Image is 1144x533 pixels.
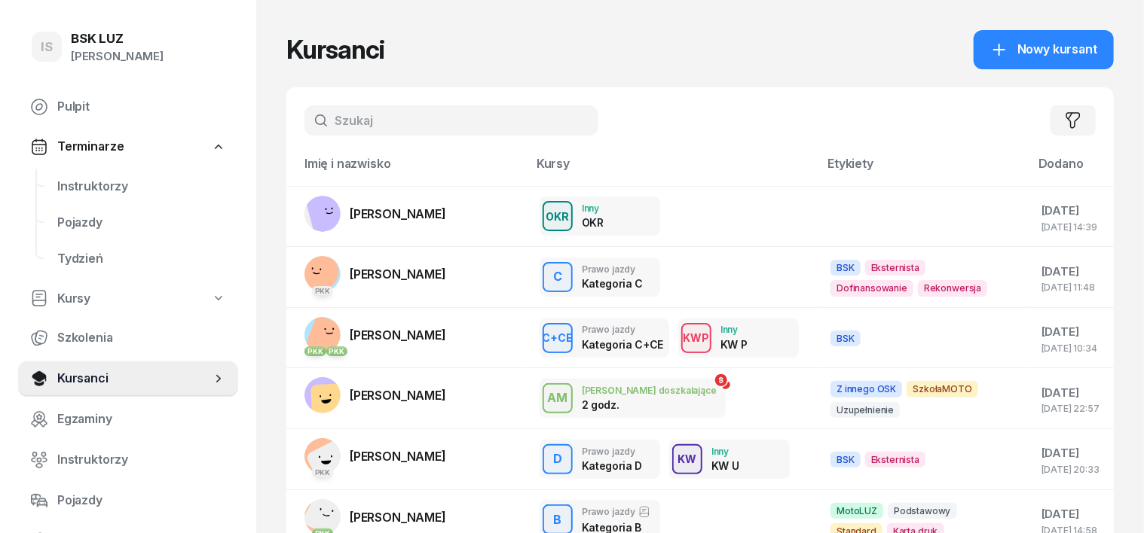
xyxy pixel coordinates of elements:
[582,506,650,518] div: Prawo jazdy
[18,442,238,478] a: Instruktorzy
[681,323,711,353] button: KWP
[582,216,604,229] div: OKR
[865,260,925,276] span: Eksternista
[326,346,348,356] div: PKK
[18,129,238,164] a: Terminarze
[304,377,446,413] a: [PERSON_NAME]
[720,324,748,334] div: Inny
[304,105,598,136] input: Szukaj
[1042,383,1102,403] div: [DATE]
[304,346,326,356] div: PKK
[830,381,902,397] span: Z innego OSK
[830,330,861,346] span: BSK
[543,323,573,353] button: C+CE
[1042,504,1102,524] div: [DATE]
[57,213,226,233] span: Pojazdy
[582,264,643,274] div: Prawo jazdy
[720,338,748,351] div: KW P
[71,47,164,66] div: [PERSON_NAME]
[1042,262,1102,282] div: [DATE]
[1042,222,1102,232] div: [DATE] 14:39
[830,503,883,519] span: MotoLUZ
[582,203,604,213] div: Inny
[1029,154,1114,186] th: Dodano
[350,266,446,282] span: [PERSON_NAME]
[543,262,573,292] button: C
[304,196,446,232] a: [PERSON_NAME]
[57,450,226,470] span: Instruktorzy
[18,401,238,437] a: Egzaminy
[1042,322,1102,342] div: [DATE]
[45,241,238,277] a: Tydzień
[830,280,913,296] span: Dofinansowanie
[543,201,573,231] button: OKR
[57,369,211,388] span: Kursanci
[582,446,642,456] div: Prawo jazdy
[350,449,446,464] span: [PERSON_NAME]
[312,468,334,477] div: PKK
[830,452,861,468] span: BSK
[547,446,568,472] div: D
[45,169,238,205] a: Instruktorzy
[547,264,568,290] div: C
[1042,282,1102,292] div: [DATE] 11:48
[41,41,53,53] span: IS
[350,388,446,403] span: [PERSON_NAME]
[71,32,164,45] div: BSK LUZ
[548,507,568,533] div: B
[18,89,238,125] a: Pulpit
[907,381,977,397] span: SzkołaMOTO
[537,328,580,347] div: C+CE
[582,385,717,395] div: [PERSON_NAME] doszkalające
[286,154,528,186] th: Imię i nazwisko
[528,154,818,186] th: Kursy
[304,317,446,353] a: PKKPKK[PERSON_NAME]
[18,483,238,519] a: Pojazdy
[543,444,573,474] button: D
[57,137,124,157] span: Terminarze
[57,491,226,510] span: Pojazdy
[678,328,716,347] div: KWP
[1042,201,1102,221] div: [DATE]
[711,459,739,472] div: KW U
[711,446,739,456] div: Inny
[57,328,226,348] span: Szkolenia
[1042,443,1102,463] div: [DATE]
[57,410,226,429] span: Egzaminy
[582,277,643,290] div: Kategoria C
[582,324,660,334] div: Prawo jazdy
[582,338,660,351] div: Kategoria C+CE
[540,207,576,226] div: OKR
[350,327,446,343] span: [PERSON_NAME]
[582,398,660,411] div: 2 godz.
[672,449,703,468] div: KW
[1042,343,1102,353] div: [DATE] 10:34
[304,438,446,474] a: PKK[PERSON_NAME]
[286,36,384,63] h1: Kursanci
[542,385,574,411] div: AM
[57,177,226,196] span: Instruktorzy
[57,249,226,269] span: Tydzień
[818,154,1029,186] th: Etykiety
[1017,40,1097,59] span: Nowy kursant
[672,444,702,474] button: KW
[974,30,1114,69] a: Nowy kursant
[543,383,573,413] button: AM
[888,503,956,519] span: Podstawowy
[304,256,446,292] a: PKK[PERSON_NAME]
[865,452,925,468] span: Eksternista
[350,510,446,525] span: [PERSON_NAME]
[45,205,238,241] a: Pojazdy
[312,286,334,296] div: PKK
[582,459,642,472] div: Kategoria D
[918,280,987,296] span: Rekonwersja
[830,260,861,276] span: BSK
[830,402,900,418] span: Uzupełnienie
[1042,464,1102,474] div: [DATE] 20:33
[350,206,446,221] span: [PERSON_NAME]
[57,97,226,117] span: Pulpit
[18,282,238,316] a: Kursy
[57,289,90,309] span: Kursy
[18,320,238,356] a: Szkolenia
[1042,404,1102,413] div: [DATE] 22:57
